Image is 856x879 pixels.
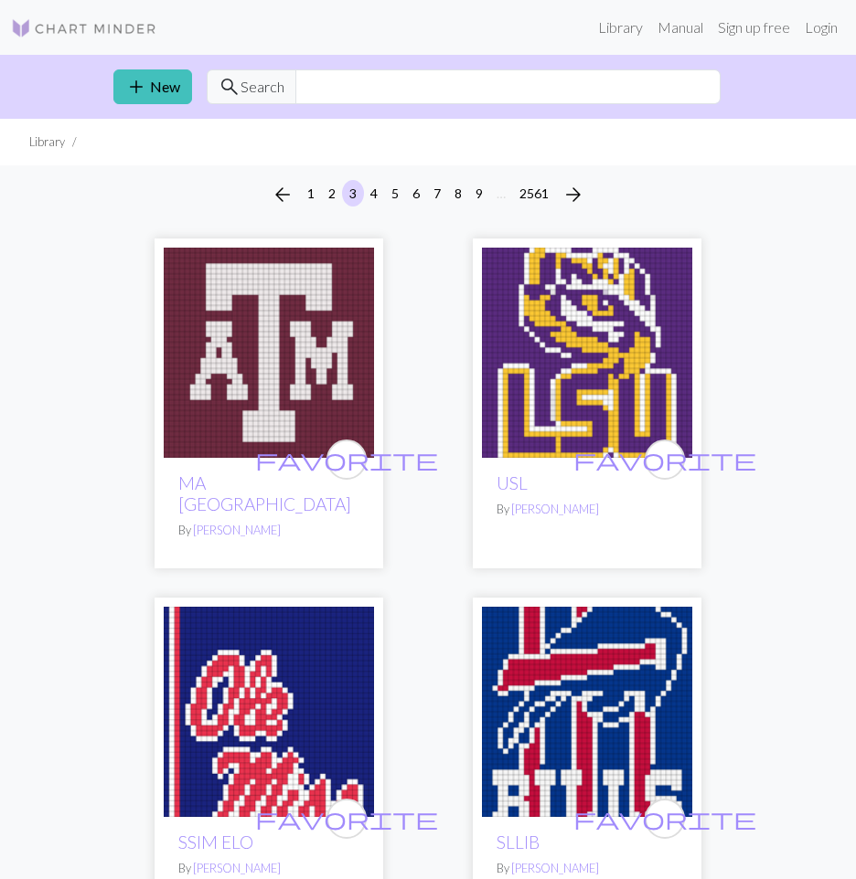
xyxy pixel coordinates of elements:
[164,342,374,359] a: ATM.png
[497,860,678,877] p: By
[497,831,540,853] a: SLLIB
[426,180,448,207] button: 7
[342,180,364,207] button: 3
[562,182,584,207] span: arrow_forward
[497,472,528,493] a: USL
[363,180,385,207] button: 4
[562,184,584,206] i: Next
[482,701,692,718] a: Bills.png
[178,522,359,539] p: By
[482,342,692,359] a: IMG_4308.jpeg
[164,701,374,718] a: mississippi_wbgs.png
[272,182,294,207] span: arrow_back
[255,800,438,837] i: favourite
[264,180,592,209] nav: Page navigation
[29,133,65,151] li: Library
[573,800,756,837] i: favourite
[711,9,797,46] a: Sign up free
[321,180,343,207] button: 2
[555,180,592,209] button: Next
[645,799,685,839] button: favourite
[272,184,294,206] i: Previous
[645,439,685,480] button: favourite
[164,248,374,458] img: ATM.png
[219,74,241,100] span: search
[193,861,281,875] a: [PERSON_NAME]
[255,804,438,832] span: favorite
[125,74,147,100] span: add
[241,76,284,98] span: Search
[255,445,438,473] span: favorite
[650,9,711,46] a: Manual
[591,9,650,46] a: Library
[178,860,359,877] p: By
[511,861,599,875] a: [PERSON_NAME]
[447,180,469,207] button: 8
[164,607,374,817] img: mississippi_wbgs.png
[482,248,692,458] img: IMG_4308.jpeg
[11,17,157,39] img: Logo
[512,180,556,207] button: 2561
[264,180,301,209] button: Previous
[482,607,692,817] img: Bills.png
[573,441,756,478] i: favourite
[178,831,253,853] a: SSIM ELO
[113,69,192,104] a: New
[573,804,756,832] span: favorite
[178,472,351,514] a: MA [GEOGRAPHIC_DATA]
[405,180,427,207] button: 6
[326,799,367,839] button: favourite
[326,439,367,480] button: favourite
[797,9,845,46] a: Login
[573,445,756,473] span: favorite
[511,502,599,516] a: [PERSON_NAME]
[497,501,678,518] p: By
[193,523,281,537] a: [PERSON_NAME]
[384,180,406,207] button: 5
[255,441,438,478] i: favourite
[468,180,490,207] button: 9
[300,180,322,207] button: 1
